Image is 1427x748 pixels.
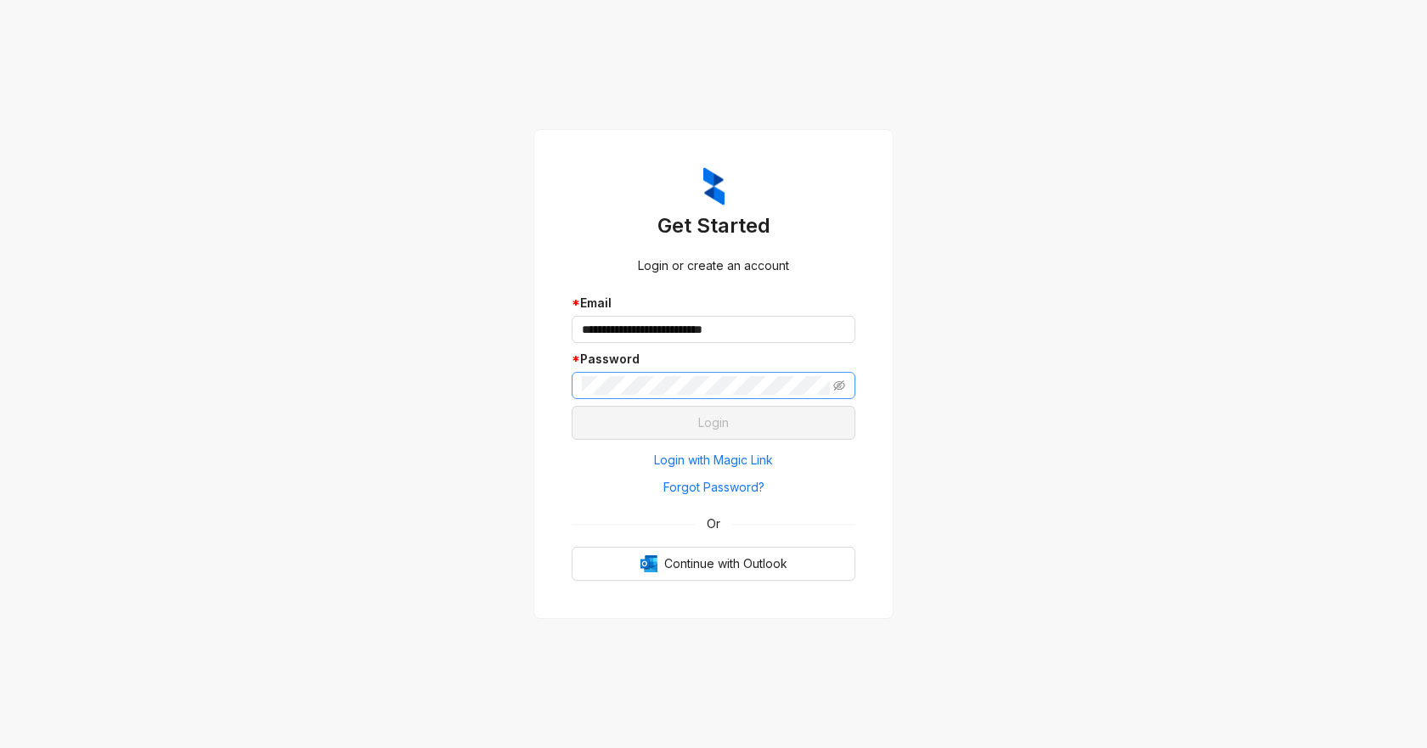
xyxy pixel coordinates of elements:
img: ZumaIcon [703,167,725,206]
button: Login [572,406,855,440]
span: eye-invisible [833,380,845,391]
button: OutlookContinue with Outlook [572,547,855,581]
span: Login with Magic Link [654,451,773,470]
div: Password [572,350,855,368]
button: Forgot Password? [572,474,855,501]
div: Email [572,294,855,312]
div: Login or create an account [572,256,855,275]
span: Forgot Password? [663,478,764,497]
h3: Get Started [572,212,855,239]
button: Login with Magic Link [572,447,855,474]
span: Or [695,515,732,533]
span: Continue with Outlook [664,554,787,573]
img: Outlook [640,555,657,572]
